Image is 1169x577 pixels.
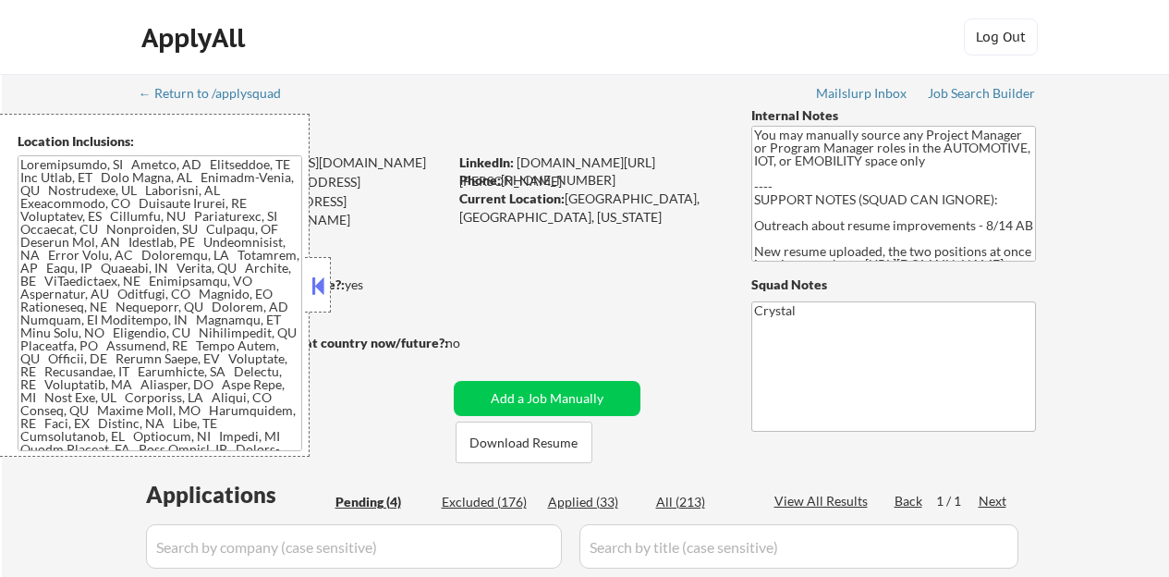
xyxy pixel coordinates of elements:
[454,381,640,416] button: Add a Job Manually
[579,524,1018,569] input: Search by title (case sensitive)
[456,422,592,463] button: Download Resume
[335,493,428,511] div: Pending (4)
[139,86,298,104] a: ← Return to /applysquad
[979,492,1008,510] div: Next
[548,493,640,511] div: Applied (33)
[895,492,924,510] div: Back
[445,334,498,352] div: no
[139,87,298,100] div: ← Return to /applysquad
[146,524,562,569] input: Search by company (case sensitive)
[442,493,534,511] div: Excluded (176)
[816,87,908,100] div: Mailslurp Inbox
[774,492,873,510] div: View All Results
[459,171,721,190] div: [PHONE_NUMBER]
[18,132,302,151] div: Location Inclusions:
[928,87,1036,100] div: Job Search Builder
[964,18,1038,55] button: Log Out
[459,190,565,206] strong: Current Location:
[751,276,1036,294] div: Squad Notes
[816,86,908,104] a: Mailslurp Inbox
[459,154,655,189] a: [DOMAIN_NAME][URL][PERSON_NAME]
[751,106,1036,125] div: Internal Notes
[656,493,749,511] div: All (213)
[459,154,514,170] strong: LinkedIn:
[928,86,1036,104] a: Job Search Builder
[459,172,501,188] strong: Phone:
[141,22,250,54] div: ApplyAll
[459,190,721,226] div: [GEOGRAPHIC_DATA], [GEOGRAPHIC_DATA], [US_STATE]
[146,484,329,506] div: Applications
[936,492,979,510] div: 1 / 1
